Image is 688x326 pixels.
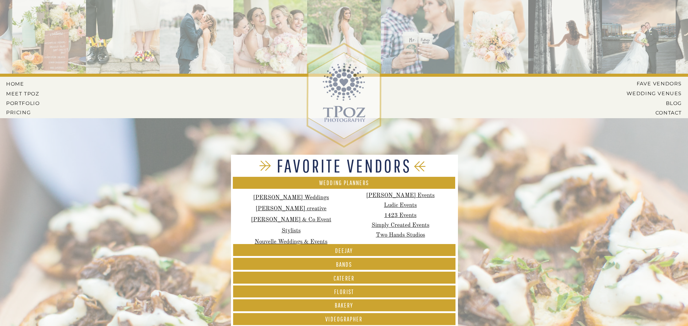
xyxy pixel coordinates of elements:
a: [PERSON_NAME] creative [256,206,326,212]
a: [PERSON_NAME] & Co Event Stylists [251,217,331,234]
a: Bakery [233,302,455,310]
h1: Favorite Vendors [258,157,430,175]
a: MEET tPoz [6,91,40,96]
a: Pricing [6,110,41,115]
a: PORTFOLIO [6,100,41,106]
font: CATERER [334,274,354,282]
a: Wedding Planners [233,180,455,187]
a: CONTACT [634,110,682,115]
a: Deejay [233,247,455,255]
a: BLOG [622,100,682,106]
font: Wedding Planners [319,179,369,186]
a: CATERER [233,275,455,283]
font: Deejay [335,247,353,254]
a: BANDS [233,261,455,269]
a: Simply Created Events [372,223,429,228]
a: Ludic Events [384,203,417,208]
a: 1423 Events [384,213,416,219]
a: Two Hands Studios [376,232,425,238]
font: BANDS [336,261,352,268]
a: [PERSON_NAME] Events [366,193,435,199]
a: HOME [6,81,34,87]
a: FLORIST [233,289,455,297]
font: Bakery [335,301,354,309]
a: Wedding Venues [617,91,682,96]
font: FLORIST [334,288,354,295]
font: Videographer [325,315,362,323]
a: Fave Vendors [631,81,682,86]
a: [PERSON_NAME] Weddings [253,195,329,201]
a: Nouvelle Weddings & Events [255,239,327,245]
a: Videographer [233,316,455,323]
